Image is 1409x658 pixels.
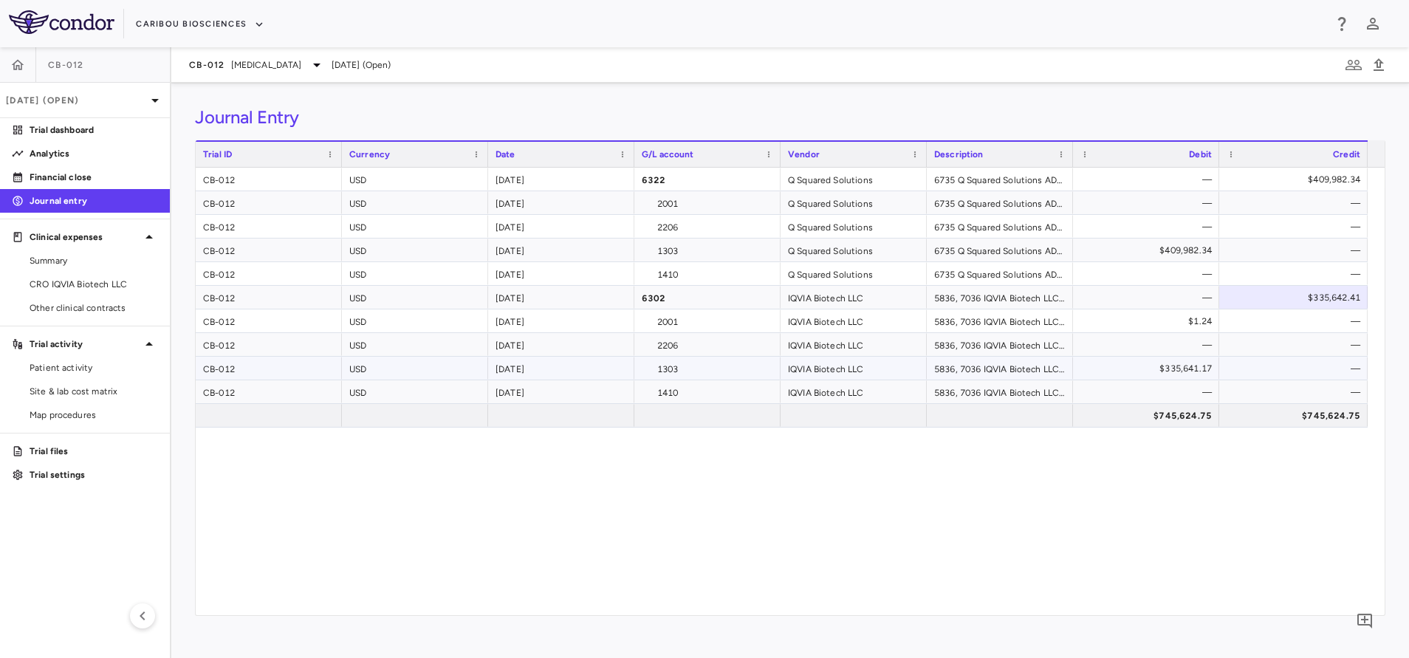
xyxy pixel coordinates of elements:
[1086,191,1212,215] div: —
[30,147,158,160] p: Analytics
[1333,149,1360,160] span: Credit
[342,286,488,309] div: USD
[189,59,225,71] span: CB-012
[196,309,342,332] div: CB-012
[342,239,488,261] div: USD
[1233,262,1360,286] div: —
[196,168,342,191] div: CB-012
[927,215,1073,238] div: 6735 Q Squared Solutions ADMINISTRATIVE SUBTOTAL, Analytical Services, Reference Lab Testing, and...
[1086,215,1212,239] div: —
[1189,149,1212,160] span: Debit
[781,309,927,332] div: IQVIA Biotech LLC
[203,149,232,160] span: Trial ID
[781,191,927,214] div: Q Squared Solutions
[30,230,140,244] p: Clinical expenses
[30,123,158,137] p: Trial dashboard
[488,286,634,309] div: [DATE]
[1233,380,1360,404] div: —
[342,168,488,191] div: USD
[30,301,158,315] span: Other clinical contracts
[30,385,158,398] span: Site & lab cost matrix
[781,239,927,261] div: Q Squared Solutions
[927,262,1073,285] div: 6735 Q Squared Solutions ADMINISTRATIVE SUBTOTAL, Analytical Services, Reference Lab Testing, and...
[342,357,488,380] div: USD
[342,215,488,238] div: USD
[196,286,342,309] div: CB-012
[934,149,984,160] span: Description
[30,468,158,481] p: Trial settings
[927,191,1073,214] div: 6735 Q Squared Solutions ADMINISTRATIVE SUBTOTAL, Analytical Services, Reference Lab Testing, and...
[788,149,820,160] span: Vendor
[927,286,1073,309] div: 5836, 7036 IQVIA Biotech LLC DIRECT_FEES, INVESTIGATOR_FEES, PASS_THROUGH
[342,191,488,214] div: USD
[634,239,781,261] div: 1303
[48,59,84,71] span: CB-012
[634,333,781,356] div: 2206
[927,357,1073,380] div: 5836, 7036 IQVIA Biotech LLC DIRECT_FEES, INVESTIGATOR_FEES, PASS_THROUGH
[488,262,634,285] div: [DATE]
[488,215,634,238] div: [DATE]
[196,357,342,380] div: CB-012
[1086,286,1212,309] div: —
[488,380,634,403] div: [DATE]
[1352,609,1377,634] button: Add comment
[1086,309,1212,333] div: $1.24
[342,380,488,403] div: USD
[231,58,302,72] span: [MEDICAL_DATA]
[488,239,634,261] div: [DATE]
[634,380,781,403] div: 1410
[634,168,781,191] div: 6322
[927,380,1073,403] div: 5836, 7036 IQVIA Biotech LLC DIRECT_FEES, INVESTIGATOR_FEES, PASS_THROUGH
[349,149,390,160] span: Currency
[30,171,158,184] p: Financial close
[9,10,114,34] img: logo-full-BYUhSk78.svg
[196,380,342,403] div: CB-012
[6,94,146,107] p: [DATE] (Open)
[196,191,342,214] div: CB-012
[30,194,158,208] p: Journal entry
[781,333,927,356] div: IQVIA Biotech LLC
[1086,239,1212,262] div: $409,982.34
[30,408,158,422] span: Map procedures
[634,262,781,285] div: 1410
[1233,357,1360,380] div: —
[136,13,264,36] button: Caribou Biosciences
[1233,333,1360,357] div: —
[927,333,1073,356] div: 5836, 7036 IQVIA Biotech LLC DIRECT_FEES, INVESTIGATOR_FEES, PASS_THROUGH
[1233,239,1360,262] div: —
[1233,191,1360,215] div: —
[488,333,634,356] div: [DATE]
[927,309,1073,332] div: 5836, 7036 IQVIA Biotech LLC DIRECT_FEES, INVESTIGATOR_FEES, PASS_THROUGH
[781,380,927,403] div: IQVIA Biotech LLC
[196,215,342,238] div: CB-012
[634,357,781,380] div: 1303
[1086,404,1212,428] div: $745,624.75
[1233,215,1360,239] div: —
[1356,612,1374,630] svg: Add comment
[342,309,488,332] div: USD
[1233,404,1360,428] div: $745,624.75
[634,309,781,332] div: 2001
[642,149,694,160] span: G/L account
[781,262,927,285] div: Q Squared Solutions
[342,333,488,356] div: USD
[488,357,634,380] div: [DATE]
[1233,168,1360,191] div: $409,982.34
[781,215,927,238] div: Q Squared Solutions
[30,445,158,458] p: Trial files
[195,106,299,128] h3: Journal Entry
[1233,309,1360,333] div: —
[927,168,1073,191] div: 6735 Q Squared Solutions ADMINISTRATIVE SUBTOTAL, Analytical Services, Reference Lab Testing, and...
[196,239,342,261] div: CB-012
[1233,286,1360,309] div: $335,642.41
[30,254,158,267] span: Summary
[634,286,781,309] div: 6302
[1086,333,1212,357] div: —
[781,286,927,309] div: IQVIA Biotech LLC
[781,357,927,380] div: IQVIA Biotech LLC
[634,191,781,214] div: 2001
[1086,262,1212,286] div: —
[196,333,342,356] div: CB-012
[496,149,515,160] span: Date
[781,168,927,191] div: Q Squared Solutions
